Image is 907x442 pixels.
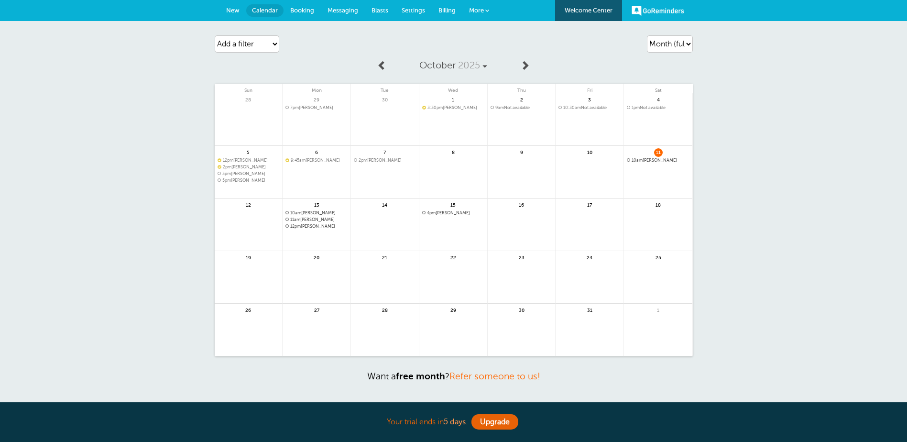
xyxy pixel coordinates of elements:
[312,306,321,313] span: 27
[402,7,425,14] span: Settings
[285,158,348,163] a: 9:45am[PERSON_NAME]
[438,7,456,14] span: Billing
[215,84,283,93] span: Sun
[517,254,526,261] span: 23
[495,105,504,110] span: 9am
[244,201,252,208] span: 12
[585,96,594,103] span: 3
[312,254,321,261] span: 20
[328,7,358,14] span: Messaging
[585,201,594,208] span: 17
[585,306,594,313] span: 31
[354,158,416,163] a: 2pm[PERSON_NAME]
[491,105,553,110] a: 9amNot available
[563,105,581,110] span: 10:30am
[627,105,689,110] span: Not available
[244,254,252,261] span: 19
[351,84,419,93] span: Tue
[381,306,389,313] span: 28
[449,201,458,208] span: 15
[632,105,640,110] span: 1pm
[218,158,280,163] a: 12pm[PERSON_NAME]
[218,178,280,183] span: Tina Gordon
[218,158,220,162] span: Confirmed. Changing the appointment date will unconfirm the appointment.
[285,158,348,163] span: Rickey Jones
[558,105,621,110] span: Not available
[627,158,689,163] a: 10am[PERSON_NAME]
[517,96,526,103] span: 2
[218,178,280,183] a: 5pm[PERSON_NAME]
[654,96,663,103] span: 4
[381,148,389,155] span: 7
[556,84,623,93] span: Fri
[517,148,526,155] span: 9
[285,224,348,229] span: Carolina Smith
[422,105,425,109] span: Confirmed. Changing the appointment date will unconfirm the appointment.
[285,224,348,229] a: 12pm[PERSON_NAME]
[449,371,540,381] a: Refer someone to us!
[354,158,416,163] span: Angela Blazer
[449,96,458,103] span: 1
[632,158,643,163] span: 10am
[291,158,306,163] span: 9:45am
[422,210,484,216] span: Blakney Jimerson
[372,7,388,14] span: Blasts
[491,105,553,110] span: Not available
[290,210,301,215] span: 10am
[654,201,663,208] span: 18
[359,158,367,163] span: 2pm
[392,55,515,76] a: October 2025
[218,165,280,170] a: 2pm[PERSON_NAME]
[218,158,280,163] span: Islande Mondesir
[215,371,693,382] p: Want a ?
[285,105,348,110] span: Teri Hanson
[246,4,284,17] a: Calendar
[449,306,458,313] span: 29
[458,60,480,71] span: 2025
[244,306,252,313] span: 26
[422,210,484,216] a: 4pm[PERSON_NAME]
[469,7,484,14] span: More
[381,201,389,208] span: 14
[444,418,466,426] a: 5 days
[585,254,594,261] span: 24
[449,148,458,155] span: 8
[427,210,436,215] span: 4pm
[381,254,389,261] span: 21
[215,412,693,432] div: Your trial ends in .
[312,148,321,155] span: 6
[285,210,348,216] a: 10am[PERSON_NAME]
[244,148,252,155] span: 5
[654,254,663,261] span: 25
[285,105,348,110] a: 7pm[PERSON_NAME]
[517,201,526,208] span: 16
[252,7,278,14] span: Calendar
[654,148,663,155] span: 11
[654,306,663,313] span: 1
[449,254,458,261] span: 22
[585,148,594,155] span: 10
[218,171,280,177] a: 3pm[PERSON_NAME]
[244,96,252,103] span: 28
[422,105,484,110] a: 3:30pm[PERSON_NAME]
[471,414,518,430] a: Upgrade
[427,105,443,110] span: 3:30pm
[218,165,220,168] span: Confirmed. Changing the appointment date will unconfirm the appointment.
[290,224,301,229] span: 12pm
[869,404,897,432] iframe: Resource center
[312,201,321,208] span: 13
[218,165,280,170] span: Courtney Konicki
[624,84,692,93] span: Sat
[226,7,240,14] span: New
[283,84,350,93] span: Mon
[488,84,556,93] span: Thu
[396,371,445,381] strong: free month
[422,105,484,110] span: Giovanna Jones
[222,178,231,183] span: 5pm
[517,306,526,313] span: 30
[285,217,348,222] a: 11am[PERSON_NAME]
[290,217,300,222] span: 11am
[285,158,288,162] span: Confirmed. Changing the appointment date will unconfirm the appointment.
[627,105,689,110] a: 1pmNot available
[419,84,487,93] span: Wed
